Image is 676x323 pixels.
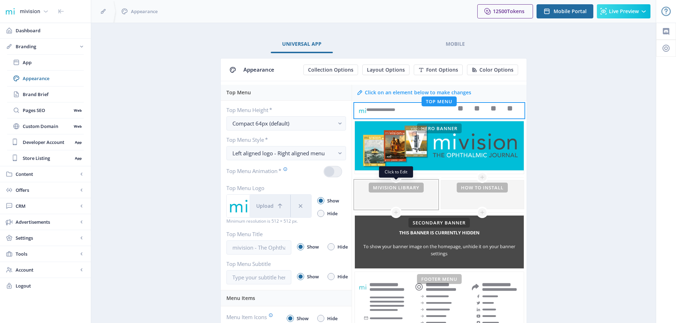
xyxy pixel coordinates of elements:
[385,169,407,175] span: Click to Edit
[554,9,587,14] span: Mobile Portal
[335,243,348,251] span: Hide
[226,230,286,238] label: Top Menu Title
[282,41,321,47] span: Universal App
[16,250,78,257] span: Tools
[232,149,334,157] div: Left aligned logo - Right aligned menu
[226,260,286,267] label: Top Menu Subtitle
[414,65,463,75] button: Font Options
[597,4,650,18] button: Live Preview
[23,155,72,162] span: Store Listing
[16,282,85,289] span: Logout
[72,155,84,162] nb-badge: App
[256,203,274,209] span: Upload
[479,67,513,73] span: Color Options
[226,136,340,143] label: Top Menu Style
[226,270,291,284] input: Type your subtitle here..
[226,106,340,113] label: Top Menu Height
[16,234,78,241] span: Settings
[20,4,40,19] div: mivision
[271,35,333,52] a: Universal App
[23,59,84,66] span: App
[16,171,78,178] span: Content
[23,139,72,146] span: Developer Account
[71,107,84,114] nb-badge: Web
[7,118,84,134] a: Custom DomainWeb
[16,43,78,50] span: Branding
[7,150,84,166] a: Store ListingApp
[227,195,249,217] img: d2d0a399-c68d-46dd-b585-50cbaf2adba4.png
[537,4,593,18] button: Mobile Portal
[23,75,84,82] span: Appearance
[226,218,312,225] div: Minimum resolution is 512 × 512 px.
[16,27,85,34] span: Dashboard
[362,65,410,75] button: Layout Options
[7,55,84,70] a: App
[355,243,524,257] div: To show your banner image on the homepage, unhide it on your banner settings
[609,9,639,14] span: Live Preview
[324,209,337,218] span: Hide
[23,107,71,114] span: Pages SEO
[16,202,78,210] span: CRM
[7,102,84,118] a: Pages SEOWeb
[303,65,358,75] button: Collection Options
[226,166,287,176] label: Top Menu Animation
[23,91,84,98] span: Brand Brief
[226,290,347,306] div: Menu Items
[324,196,339,205] span: Show
[446,41,465,47] span: Mobile
[507,8,524,15] span: Tokens
[131,8,158,15] span: Appearance
[426,67,458,73] span: Font Options
[16,266,78,273] span: Account
[477,4,533,18] button: 12500Tokens
[249,195,290,217] button: Upload
[226,184,306,191] label: Top Menu Logo
[308,67,353,73] span: Collection Options
[71,123,84,130] nb-badge: Web
[232,119,334,128] div: Compact 64px (default)
[16,186,78,194] span: Offers
[7,134,84,150] a: Developer AccountApp
[23,123,71,130] span: Custom Domain
[16,218,78,225] span: Advertisements
[226,146,346,160] button: Left aligned logo - Right aligned menu
[434,35,476,52] a: Mobile
[226,116,346,130] button: Compact 64px (default)
[7,71,84,86] a: Appearance
[4,6,16,17] img: 1f20cf2a-1a19-485c-ac21-848c7d04f45b.png
[72,139,84,146] nb-badge: App
[226,240,291,255] input: mivision - The Ophthalmic Journal
[335,272,348,281] span: Hide
[7,87,84,102] a: Brand Brief
[243,66,274,73] span: Appearance
[365,89,471,96] div: Click on an element below to make changes
[467,65,518,75] button: Color Options
[367,67,405,73] span: Layout Options
[304,272,319,281] span: Show
[399,227,479,238] h5: This banner is currently hidden
[226,85,347,100] div: Top Menu
[304,243,319,251] span: Show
